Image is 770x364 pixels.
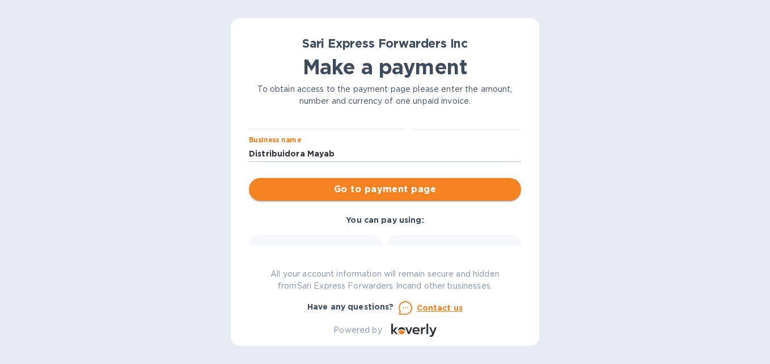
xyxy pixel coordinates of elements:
[249,178,521,201] button: Go to payment page
[249,268,521,292] p: All your account information will remain secure and hidden from Sari Express Forwarders Inc and o...
[417,303,463,312] u: Contact us
[249,137,301,144] label: Business name
[249,145,521,162] input: Enter business name
[249,55,521,79] h1: Make a payment
[258,183,512,196] span: Go to payment page
[333,324,382,336] p: Powered by
[302,36,468,50] b: Sari Express Forwarders Inc
[307,302,394,311] b: Have any questions?
[346,215,424,225] b: You can pay using:
[249,83,521,107] p: To obtain access to the payment page please enter the amount, number and currency of one unpaid i...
